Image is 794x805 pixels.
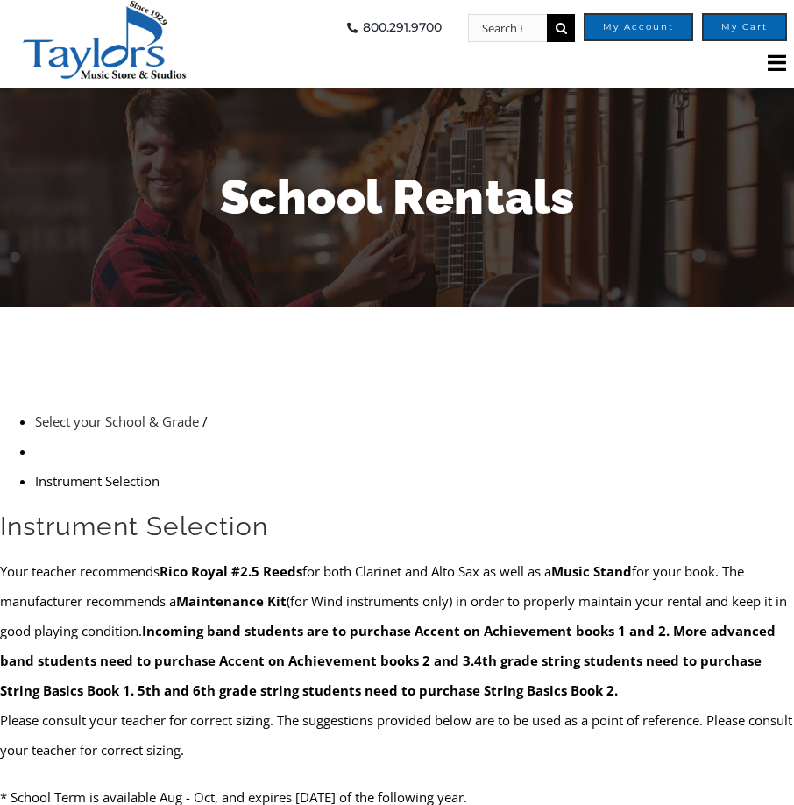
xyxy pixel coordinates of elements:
strong: Maintenance Kit [176,592,287,610]
span: / [202,413,208,430]
h1: School Rentals [26,165,768,231]
span: 800.291.9700 [363,14,442,42]
span: My Cart [721,23,768,32]
li: Instrument Selection [35,466,794,496]
strong: Rico Royal #2.5 Reeds [160,562,302,580]
a: Select your School & Grade [35,413,199,430]
strong: Music Stand [551,562,632,580]
input: Search [547,14,575,42]
a: My Account [584,13,693,41]
span: My Account [603,23,674,32]
a: My Cart [702,13,787,41]
nav: Top Right [217,13,788,41]
input: Search Products... [468,14,547,42]
nav: Main Menu [217,42,788,84]
a: 800.291.9700 [342,14,442,42]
